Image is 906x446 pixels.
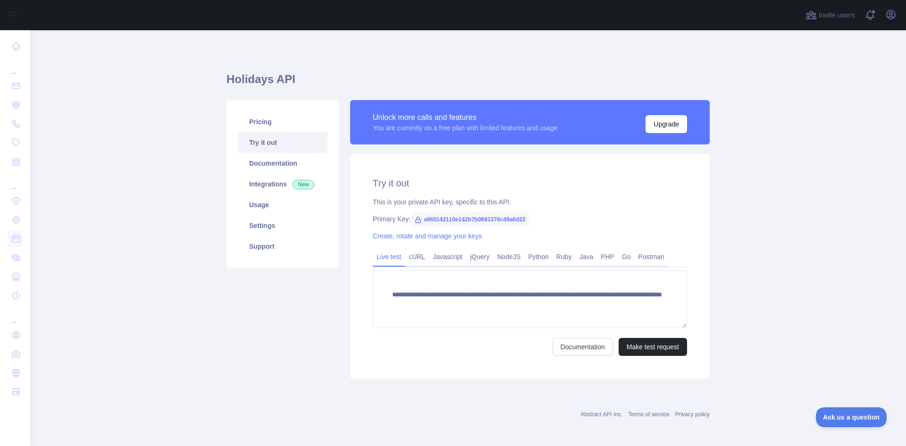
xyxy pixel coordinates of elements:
div: Unlock more calls and features [373,112,558,123]
a: Javascript [429,249,466,264]
a: Terms of service [628,411,669,418]
span: New [293,180,314,189]
a: Postman [635,249,668,264]
a: Documentation [553,338,613,356]
div: ... [8,172,23,191]
a: Usage [238,194,327,215]
a: Go [618,249,635,264]
a: Python [524,249,553,264]
a: Ruby [553,249,576,264]
a: NodeJS [493,249,524,264]
a: cURL [405,249,429,264]
div: This is your private API key, specific to this API. [373,197,687,207]
button: Make test request [619,338,687,356]
a: Pricing [238,111,327,132]
button: Invite users [804,8,857,23]
iframe: Toggle Customer Support [816,407,887,427]
div: Primary Key: [373,214,687,224]
a: Live test [373,249,405,264]
h1: Holidays API [226,72,710,94]
button: Upgrade [646,115,687,133]
a: jQuery [466,249,493,264]
a: Support [238,236,327,257]
a: Privacy policy [675,411,710,418]
div: You are currently on a free plan with limited features and usage [373,123,558,133]
a: Integrations New [238,174,327,194]
a: Java [576,249,597,264]
span: a960142110e142b7b0691376c49a6d22 [411,212,529,227]
a: Documentation [238,153,327,174]
h2: Try it out [373,177,687,190]
a: Settings [238,215,327,236]
a: PHP [597,249,618,264]
a: Abstract API Inc. [581,411,623,418]
a: Create, rotate and manage your keys [373,232,482,240]
div: ... [8,306,23,325]
span: Invite users [819,10,855,21]
div: ... [8,57,23,76]
a: Try it out [238,132,327,153]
